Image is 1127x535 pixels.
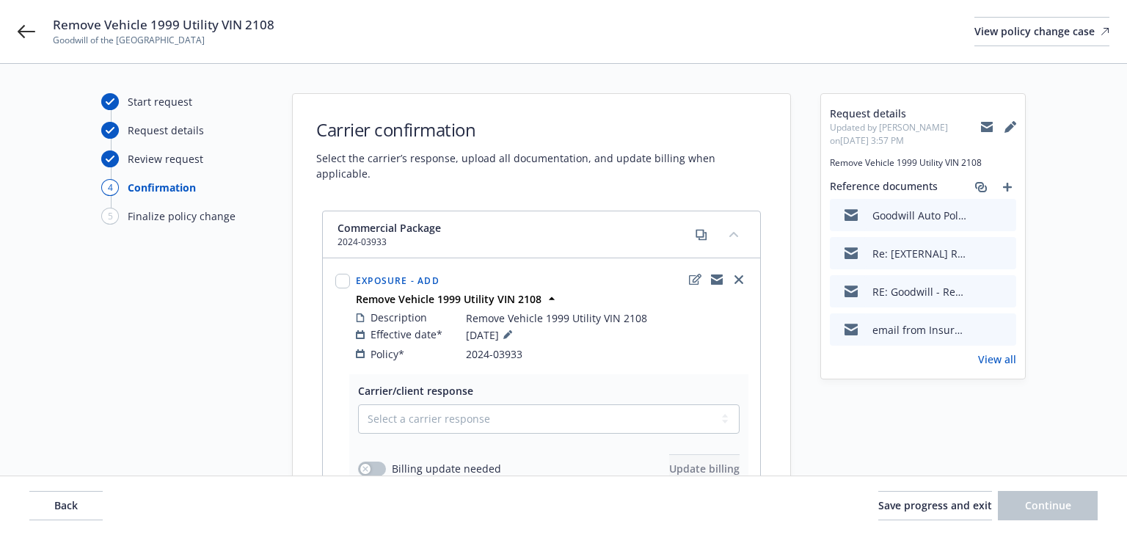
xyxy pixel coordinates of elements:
a: View policy change case [974,17,1109,46]
span: Select the carrier’s response, upload all documentation, and update billing when applicable. [316,150,767,181]
div: RE: Goodwill - Request to Remove Vehicle VIN 2108 [872,284,968,299]
a: add [999,178,1016,196]
span: Save progress and exit [878,498,992,512]
div: Finalize policy change [128,208,236,224]
div: 5 [101,208,119,225]
span: Carrier/client response [358,384,473,398]
div: View policy change case [974,18,1109,46]
span: Commercial Package [338,220,441,236]
span: Remove Vehicle 1999 Utility VIN 2108 [830,156,1016,170]
span: Policy* [371,346,404,362]
a: edit [686,271,704,288]
div: Start request [128,94,192,109]
a: close [730,271,748,288]
button: download file [974,322,985,338]
span: Goodwill of the [GEOGRAPHIC_DATA] [53,34,274,47]
button: download file [974,284,985,299]
button: Update billing [669,454,740,484]
a: View all [978,352,1016,367]
button: Continue [998,491,1098,520]
span: Reference documents [830,178,938,196]
div: Confirmation [128,180,196,195]
button: preview file [997,284,1010,299]
h1: Carrier confirmation [316,117,767,142]
span: Updated by [PERSON_NAME] on [DATE] 3:57 PM [830,121,981,148]
span: Back [54,498,78,512]
a: copyLogging [708,271,726,288]
span: 2024-03933 [466,346,522,362]
span: Continue [1025,498,1071,512]
button: preview file [997,246,1010,261]
span: Billing update needed [392,461,501,476]
span: Update billing [669,462,740,476]
span: Effective date* [371,327,442,342]
span: Remove Vehicle 1999 Utility VIN 2108 [53,16,274,34]
button: preview file [997,322,1010,338]
span: [DATE] [466,326,517,343]
button: preview file [997,208,1010,223]
button: download file [974,208,985,223]
span: Description [371,310,427,325]
a: copy [693,226,710,244]
div: Review request [128,151,203,167]
span: Remove Vehicle 1999 Utility VIN 2108 [466,310,647,326]
span: 2024-03933 [338,236,441,249]
strong: Remove Vehicle 1999 Utility VIN 2108 [356,292,541,306]
div: email from Insured to remove 99 Utility Vin#2108.msg [872,322,968,338]
span: Exposure - Add [356,274,440,287]
div: 4 [101,179,119,196]
div: Commercial Package2024-03933copycollapse content [323,211,760,258]
button: Save progress and exit [878,491,992,520]
div: Request details [128,123,204,138]
button: download file [974,246,985,261]
button: Back [29,491,103,520]
div: Re: [EXTERNAL] RE: Goodwill - Request to Remove Vehicle VIN 2108 [872,246,968,261]
a: associate [972,178,990,196]
div: Goodwill Auto Pol#2024-03933 Request to Remove Vehicle VIN 2108 [872,208,968,223]
span: Request details [830,106,981,121]
button: collapse content [722,222,745,246]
